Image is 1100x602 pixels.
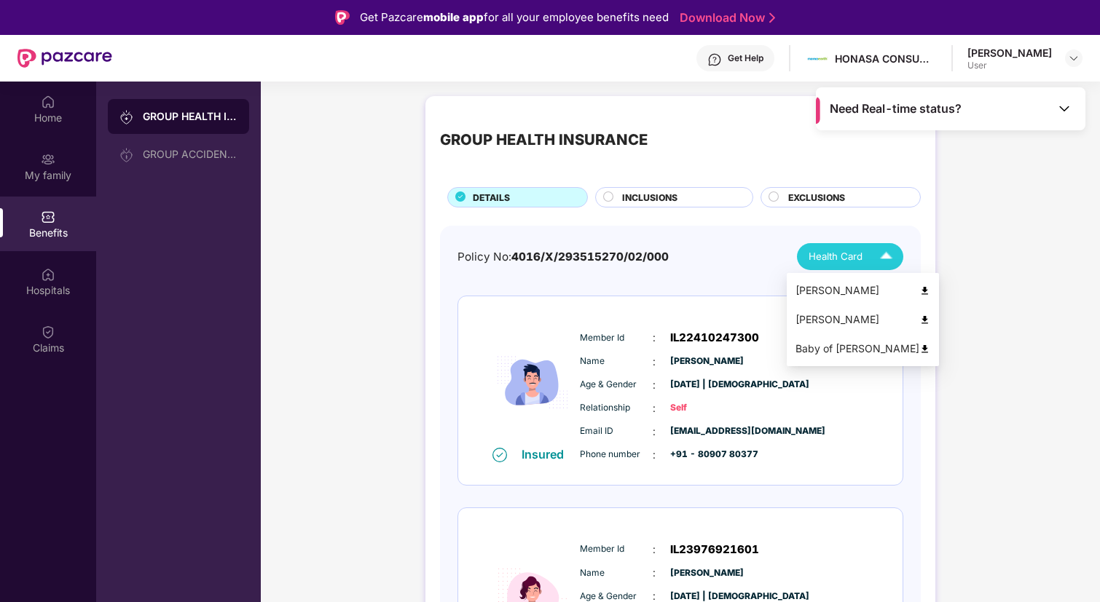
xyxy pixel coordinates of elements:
div: GROUP HEALTH INSURANCE [143,109,237,124]
div: Get Pazcare for all your employee benefits need [360,9,669,26]
img: svg+xml;base64,PHN2ZyB4bWxucz0iaHR0cDovL3d3dy53My5vcmcvMjAwMC9zdmciIHdpZHRoPSI0OCIgaGVpZ2h0PSI0OC... [919,344,930,355]
span: Member Id [580,542,653,556]
span: : [653,400,656,416]
img: svg+xml;base64,PHN2ZyBpZD0iQ2xhaW0iIHhtbG5zPSJodHRwOi8vd3d3LnczLm9yZy8yMDAwL3N2ZyIgd2lkdGg9IjIwIi... [41,325,55,339]
img: icon [489,318,576,446]
span: EXCLUSIONS [788,191,845,205]
div: [PERSON_NAME] [795,312,930,328]
span: Email ID [580,424,653,438]
span: : [653,330,656,346]
div: HONASA CONSUMER LIMITED [835,52,937,66]
span: [DATE] | [DEMOGRAPHIC_DATA] [670,378,743,392]
img: Stroke [769,10,775,25]
div: Baby of [PERSON_NAME] [795,341,930,357]
span: Need Real-time status? [830,101,962,116]
span: Health Card [809,249,863,264]
div: [PERSON_NAME] [795,282,930,298]
span: Member Id [580,331,653,345]
img: svg+xml;base64,PHN2ZyBpZD0iRHJvcGRvd24tMzJ4MzIiIHhtbG5zPSJodHRwOi8vd3d3LnczLm9yZy8yMDAwL3N2ZyIgd2... [1068,52,1080,64]
img: svg+xml;base64,PHN2ZyBpZD0iQmVuZWZpdHMiIHhtbG5zPSJodHRwOi8vd3d3LnczLm9yZy8yMDAwL3N2ZyIgd2lkdGg9Ij... [41,210,55,224]
span: : [653,424,656,440]
span: Self [670,401,743,415]
div: [PERSON_NAME] [967,46,1052,60]
img: svg+xml;base64,PHN2ZyB3aWR0aD0iMjAiIGhlaWdodD0iMjAiIHZpZXdCb3g9IjAgMCAyMCAyMCIgZmlsbD0ibm9uZSIgeG... [119,110,134,124]
span: Age & Gender [580,378,653,392]
div: GROUP HEALTH INSURANCE [440,128,648,151]
span: : [653,447,656,463]
span: 4016/X/293515270/02/000 [511,250,669,264]
img: Toggle Icon [1057,101,1072,116]
img: svg+xml;base64,PHN2ZyBpZD0iSG9zcGl0YWxzIiB4bWxucz0iaHR0cDovL3d3dy53My5vcmcvMjAwMC9zdmciIHdpZHRoPS... [41,267,55,282]
span: [PERSON_NAME] [670,566,743,580]
img: svg+xml;base64,PHN2ZyB4bWxucz0iaHR0cDovL3d3dy53My5vcmcvMjAwMC9zdmciIHdpZHRoPSI0OCIgaGVpZ2h0PSI0OC... [919,285,930,296]
span: +91 - 80907 80377 [670,448,743,462]
button: Health Card [797,243,903,270]
span: Name [580,355,653,368]
span: : [653,377,656,393]
span: [PERSON_NAME] [670,355,743,368]
span: IL22410247300 [670,329,759,346]
span: Phone number [580,448,653,462]
img: Mamaearth%20Logo.jpg [807,48,828,69]
a: Download Now [680,10,771,25]
span: : [653,354,656,370]
img: Icuh8uwCUCF+XjCZyLQsAKiDCM9HiE6CMYmKQaPGkZKaA32CAAACiQcFBJY0IsAAAAASUVORK5CYII= [873,244,899,269]
img: svg+xml;base64,PHN2ZyBpZD0iSG9tZSIgeG1sbnM9Imh0dHA6Ly93d3cudzMub3JnLzIwMDAvc3ZnIiB3aWR0aD0iMjAiIG... [41,95,55,109]
img: svg+xml;base64,PHN2ZyB4bWxucz0iaHR0cDovL3d3dy53My5vcmcvMjAwMC9zdmciIHdpZHRoPSI0OCIgaGVpZ2h0PSI0OC... [919,314,930,325]
img: svg+xml;base64,PHN2ZyB3aWR0aD0iMjAiIGhlaWdodD0iMjAiIHZpZXdCb3g9IjAgMCAyMCAyMCIgZmlsbD0ibm9uZSIgeG... [41,152,55,167]
img: svg+xml;base64,PHN2ZyBpZD0iSGVscC0zMngzMiIgeG1sbnM9Imh0dHA6Ly93d3cudzMub3JnLzIwMDAvc3ZnIiB3aWR0aD... [707,52,722,67]
span: : [653,542,656,558]
div: User [967,60,1052,71]
span: [EMAIL_ADDRESS][DOMAIN_NAME] [670,424,743,438]
span: INCLUSIONS [622,191,677,205]
span: Relationship [580,401,653,415]
span: DETAILS [473,191,510,205]
img: New Pazcare Logo [17,49,112,68]
div: Policy No: [457,248,669,266]
strong: mobile app [423,10,484,24]
div: Get Help [728,52,763,64]
span: Name [580,566,653,580]
div: Insured [522,447,573,462]
img: Logo [335,10,350,25]
img: svg+xml;base64,PHN2ZyB3aWR0aD0iMjAiIGhlaWdodD0iMjAiIHZpZXdCb3g9IjAgMCAyMCAyMCIgZmlsbD0ibm9uZSIgeG... [119,148,134,162]
span: IL23976921601 [670,541,759,558]
div: GROUP ACCIDENTAL INSURANCE [143,148,237,160]
img: svg+xml;base64,PHN2ZyB4bWxucz0iaHR0cDovL3d3dy53My5vcmcvMjAwMC9zdmciIHdpZHRoPSIxNiIgaGVpZ2h0PSIxNi... [492,448,507,462]
span: : [653,565,656,581]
